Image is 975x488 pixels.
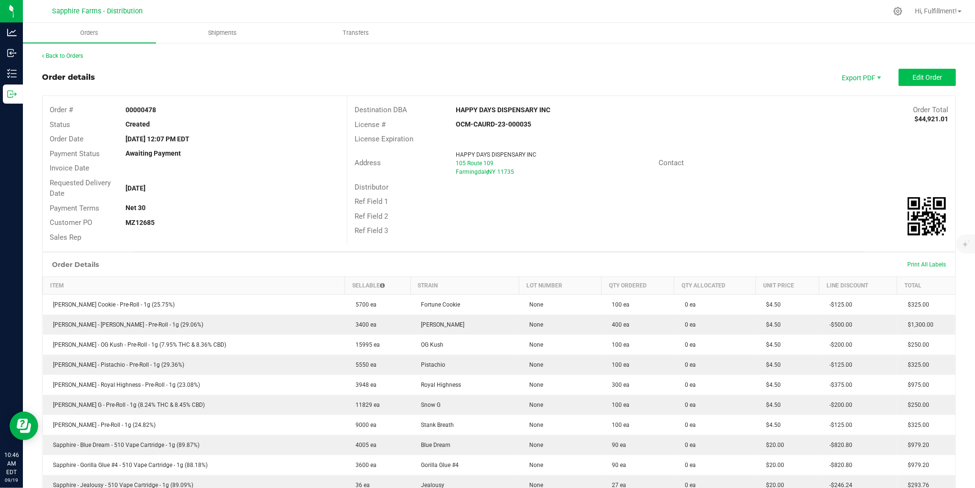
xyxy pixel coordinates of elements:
[524,442,543,448] span: None
[156,23,289,43] a: Shipments
[68,29,112,37] span: Orders
[50,135,84,143] span: Order Date
[680,361,696,368] span: 0 ea
[351,361,377,368] span: 5550 ea
[608,402,630,408] span: 100 ea
[351,442,377,448] span: 4005 ea
[899,69,956,86] button: Edit Order
[351,422,377,428] span: 9000 ea
[819,277,897,295] th: Line Discount
[608,341,630,348] span: 100 ea
[903,321,933,328] span: $1,300.00
[524,341,543,348] span: None
[825,402,852,408] span: -$200.00
[416,422,454,428] span: Stank Breath
[410,277,519,295] th: Strain
[7,28,17,37] inline-svg: Analytics
[456,120,531,128] strong: OCM-CAURD-23-000035
[680,422,696,428] span: 0 ea
[524,301,543,308] span: None
[416,301,460,308] span: Fortune Cookie
[755,277,819,295] th: Unit Price
[49,422,156,428] span: [PERSON_NAME] - Pre-Roll - 1g (24.82%)
[351,321,377,328] span: 3400 ea
[825,462,852,468] span: -$820.80
[761,462,784,468] span: $20.00
[126,120,150,128] strong: Created
[914,115,948,123] strong: $44,921.01
[903,402,929,408] span: $250.00
[456,151,536,158] span: HAPPY DAYS DISPENSARY INC
[330,29,382,37] span: Transfers
[345,277,410,295] th: Sellable
[680,402,696,408] span: 0 ea
[50,233,81,242] span: Sales Rep
[761,382,781,388] span: $4.50
[524,361,543,368] span: None
[50,179,111,198] span: Requested Delivery Date
[50,106,73,114] span: Order #
[608,361,630,368] span: 100 ea
[903,361,929,368] span: $325.00
[903,341,929,348] span: $250.00
[355,120,386,129] span: License #
[524,462,543,468] span: None
[761,402,781,408] span: $4.50
[915,7,957,15] span: Hi, Fulfillment!
[608,321,630,328] span: 400 ea
[289,23,422,43] a: Transfers
[355,212,388,221] span: Ref Field 2
[50,164,89,172] span: Invoice Date
[7,48,17,58] inline-svg: Inbound
[825,341,852,348] span: -$200.00
[488,169,495,175] span: NY
[7,89,17,99] inline-svg: Outbound
[602,277,674,295] th: Qty Ordered
[355,197,388,206] span: Ref Field 1
[903,462,929,468] span: $979.20
[825,442,852,448] span: -$820.80
[761,301,781,308] span: $4.50
[355,135,413,143] span: License Expiration
[680,442,696,448] span: 0 ea
[126,149,181,157] strong: Awaiting Payment
[908,197,946,235] qrcode: 00000478
[825,361,852,368] span: -$125.00
[355,226,388,235] span: Ref Field 3
[196,29,250,37] span: Shipments
[355,159,381,167] span: Address
[416,402,440,408] span: Snow G
[897,277,955,295] th: Total
[825,382,852,388] span: -$375.00
[825,301,852,308] span: -$125.00
[416,462,459,468] span: Gorilla Glue #4
[456,160,493,167] span: 105 Route 109
[50,149,100,158] span: Payment Status
[761,442,784,448] span: $20.00
[487,169,488,175] span: ,
[351,301,377,308] span: 5700 ea
[23,23,156,43] a: Orders
[351,341,380,348] span: 15995 ea
[761,422,781,428] span: $4.50
[832,69,889,86] li: Export PDF
[351,402,380,408] span: 11829 ea
[680,462,696,468] span: 0 ea
[355,106,407,114] span: Destination DBA
[519,277,601,295] th: Lot Number
[912,74,942,81] span: Edit Order
[49,462,208,468] span: Sapphire - Gorilla Glue #4 - 510 Vape Cartridge - 1g (88.18%)
[524,382,543,388] span: None
[4,477,19,484] p: 09/19
[416,341,443,348] span: OG Kush
[761,341,781,348] span: $4.50
[355,183,388,191] span: Distributor
[659,159,684,167] span: Contact
[126,204,146,212] strong: Net 30
[50,204,99,212] span: Payment Terms
[524,422,543,428] span: None
[903,301,929,308] span: $325.00
[680,321,696,328] span: 0 ea
[903,422,929,428] span: $325.00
